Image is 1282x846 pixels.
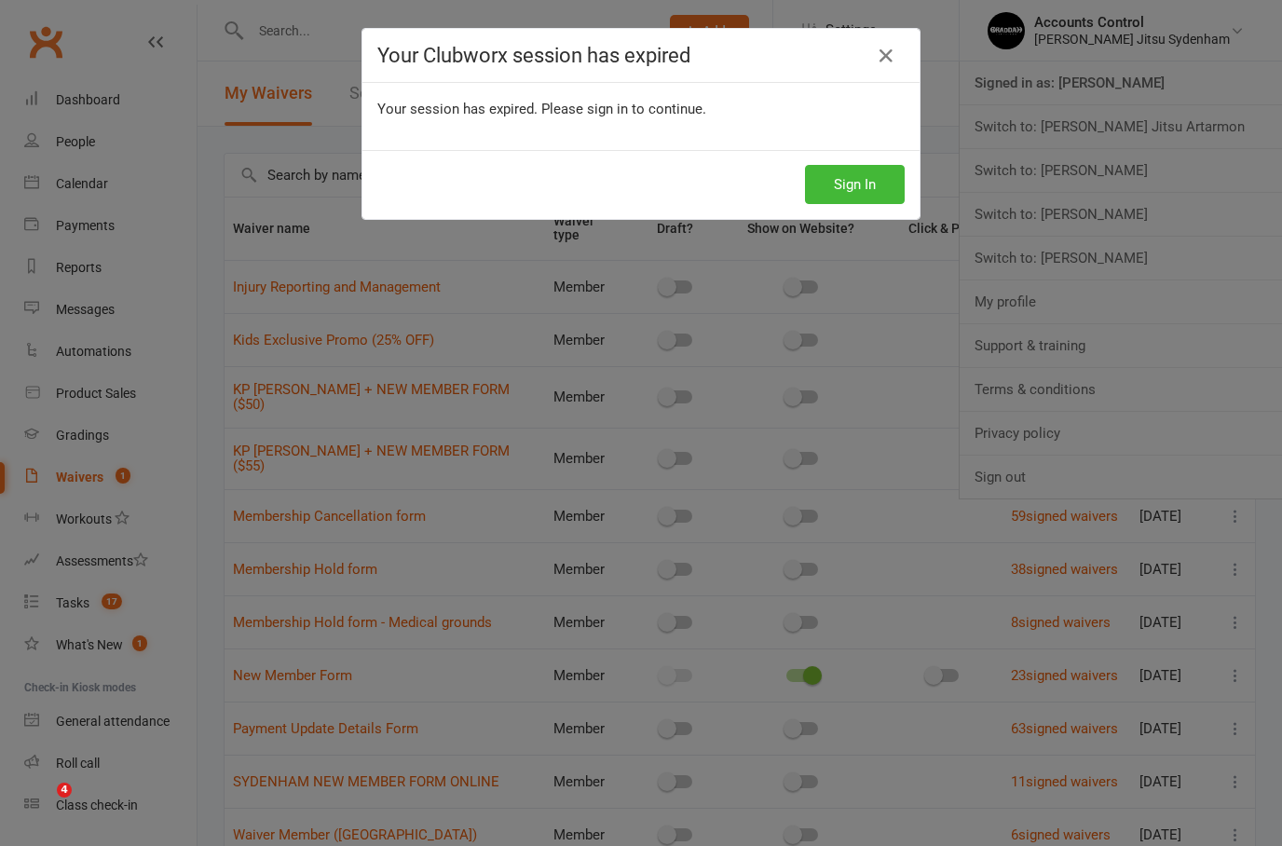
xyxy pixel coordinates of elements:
[57,783,72,798] span: 4
[19,783,63,827] iframe: Intercom live chat
[871,41,901,71] a: Close
[805,165,905,204] button: Sign In
[377,101,706,117] span: Your session has expired. Please sign in to continue.
[377,44,905,67] h4: Your Clubworx session has expired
